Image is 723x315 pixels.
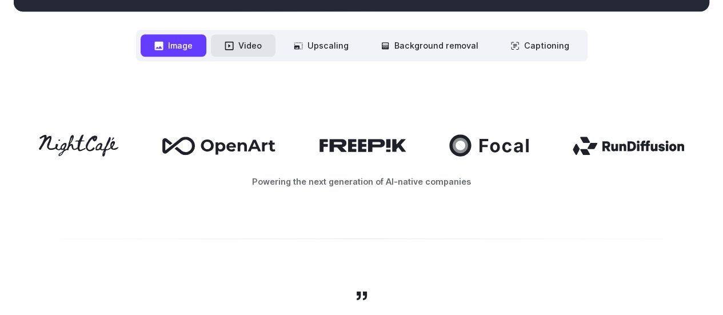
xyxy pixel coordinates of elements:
[367,34,492,57] button: Background removal
[280,34,362,57] button: Upscaling
[14,175,709,188] p: Powering the next generation of AI-native companies
[211,34,275,57] button: Video
[497,34,583,57] button: Captioning
[141,34,206,57] button: Image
